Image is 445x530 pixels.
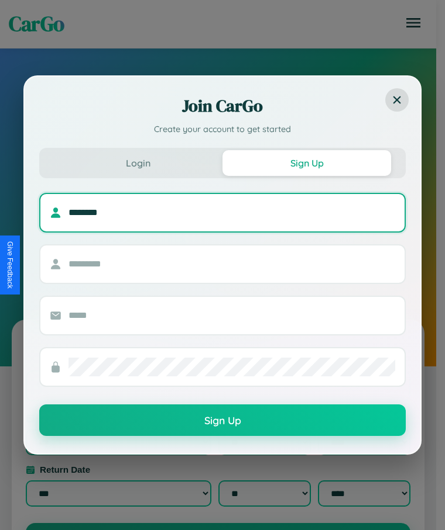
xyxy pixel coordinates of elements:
button: Sign Up [222,150,391,176]
h2: Join CarGo [39,94,406,117]
button: Sign Up [39,404,406,436]
div: Give Feedback [6,241,14,289]
button: Login [54,150,222,176]
p: Create your account to get started [39,123,406,136]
